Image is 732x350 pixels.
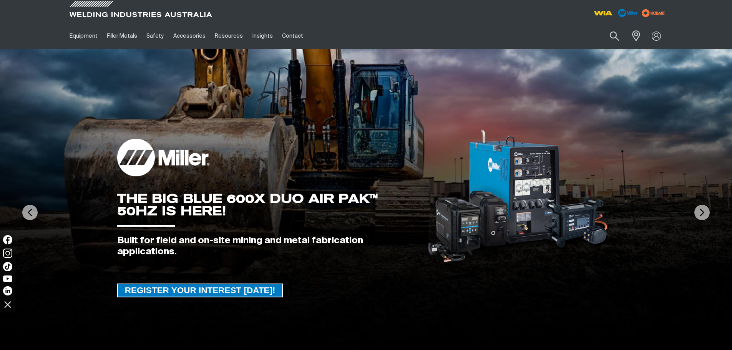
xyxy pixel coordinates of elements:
nav: Main [65,23,517,49]
span: REGISTER YOUR INTEREST [DATE]! [118,284,282,297]
img: NextArrow [694,205,710,220]
img: YouTube [3,275,12,282]
a: Insights [247,23,277,49]
div: THE BIG BLUE 600X DUO AIR PAK™ 50HZ IS HERE! [117,192,415,217]
img: Facebook [3,235,12,244]
button: Search products [601,27,627,45]
img: miller [639,7,667,19]
a: Accessories [169,23,210,49]
a: Contact [277,23,308,49]
a: REGISTER YOUR INTEREST TODAY! [117,284,283,297]
a: Filler Metals [102,23,142,49]
div: GET A FREE 16TC & 12P SAMPLE PACK! [117,101,615,148]
div: Built for field and on-site mining and metal fabrication applications. [117,235,415,257]
input: Product name or item number... [591,27,627,45]
a: Resources [210,23,247,49]
a: Equipment [65,23,102,49]
img: LinkedIn [3,286,12,295]
a: Safety [142,23,168,49]
img: PrevArrow [22,205,38,220]
img: hide socials [1,298,14,311]
img: Instagram [3,249,12,258]
img: TikTok [3,262,12,271]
